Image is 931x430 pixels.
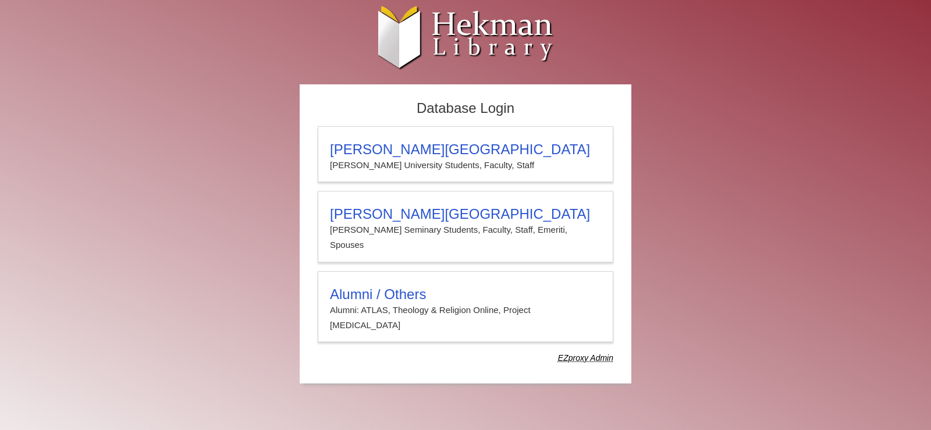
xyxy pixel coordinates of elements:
[312,97,619,120] h2: Database Login
[558,353,613,363] dfn: Use Alumni login
[330,222,601,253] p: [PERSON_NAME] Seminary Students, Faculty, Staff, Emeriti, Spouses
[330,158,601,173] p: [PERSON_NAME] University Students, Faculty, Staff
[330,286,601,333] summary: Alumni / OthersAlumni: ATLAS, Theology & Religion Online, Project [MEDICAL_DATA]
[330,206,601,222] h3: [PERSON_NAME][GEOGRAPHIC_DATA]
[318,126,613,182] a: [PERSON_NAME][GEOGRAPHIC_DATA][PERSON_NAME] University Students, Faculty, Staff
[330,141,601,158] h3: [PERSON_NAME][GEOGRAPHIC_DATA]
[330,286,601,303] h3: Alumni / Others
[330,303,601,333] p: Alumni: ATLAS, Theology & Religion Online, Project [MEDICAL_DATA]
[318,191,613,262] a: [PERSON_NAME][GEOGRAPHIC_DATA][PERSON_NAME] Seminary Students, Faculty, Staff, Emeriti, Spouses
